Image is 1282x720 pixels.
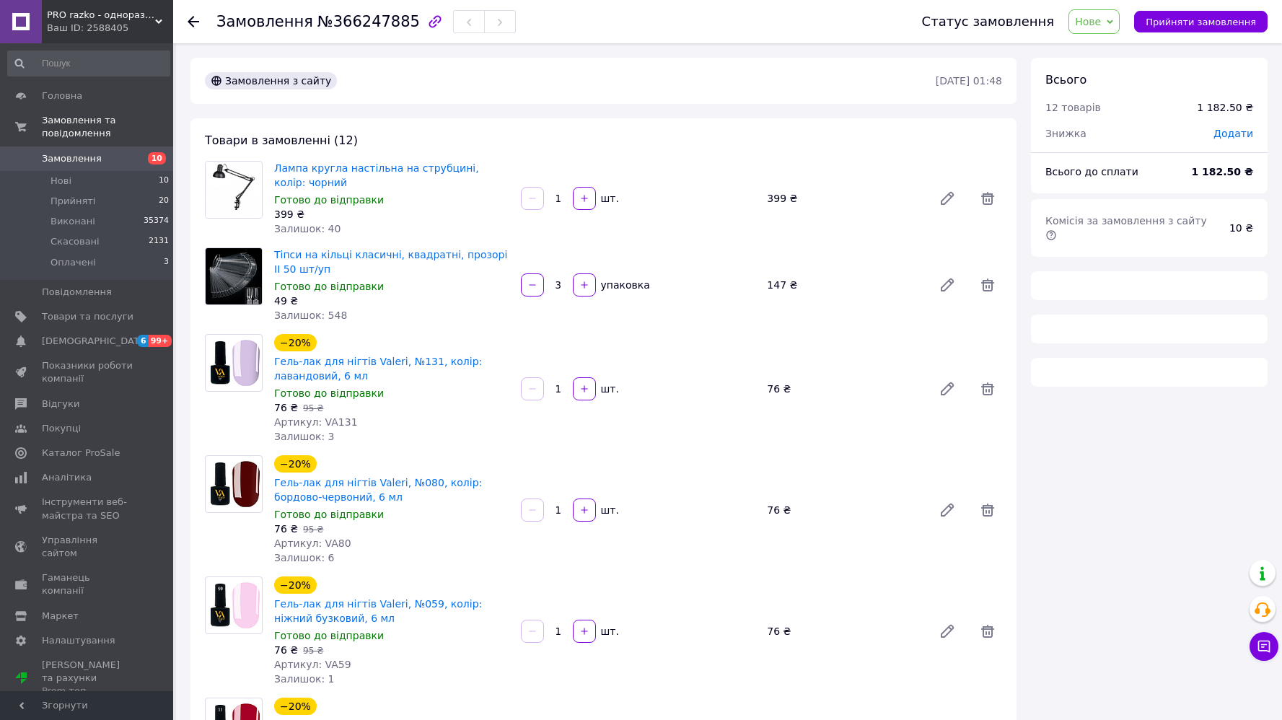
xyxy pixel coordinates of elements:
span: Повідомлення [42,286,112,299]
img: Гель-лак для нігтів Valeri, №059, колір: ніжний бузковий, 6 мл [206,581,262,630]
span: Готово до відправки [274,387,384,399]
span: PRO razko - одноразова продукція для салонів краси [47,9,155,22]
span: Залишок: 40 [274,223,341,234]
a: Гель-лак для нігтів Valeri, №131, колір: лавандовий, 6 мл [274,356,482,382]
button: Чат з покупцем [1250,632,1278,661]
span: Управління сайтом [42,534,133,560]
span: 95 ₴ [303,524,323,535]
span: Всього до сплати [1045,166,1138,177]
img: Гель-лак для нігтів Valeri, №080, колір: бордово-червоний, 6 мл [206,460,262,509]
div: Ваш ID: 2588405 [47,22,173,35]
span: Аналітика [42,471,92,484]
div: 10 ₴ [1221,212,1262,244]
span: [DEMOGRAPHIC_DATA] [42,335,149,348]
div: Повернутися назад [188,14,199,29]
span: Видалити [973,184,1002,213]
span: [PERSON_NAME] та рахунки [42,659,133,698]
span: Гаманець компанії [42,571,133,597]
span: Видалити [973,271,1002,299]
span: Скасовані [51,235,100,248]
span: Прийняти замовлення [1146,17,1256,27]
a: Тіпси на кільці класичні, квадратні, прозорі II 50 шт/уп [274,249,507,275]
span: 76 ₴ [274,644,298,656]
span: Артикул: VA131 [274,416,358,428]
div: 399 ₴ [761,188,927,208]
a: Редагувати [933,184,962,213]
div: −20% [274,576,317,594]
span: Готово до відправки [274,194,384,206]
span: Виконані [51,215,95,228]
span: Замовлення [216,13,313,30]
div: шт. [597,503,620,517]
div: 49 ₴ [274,294,509,308]
span: 99+ [149,335,172,347]
span: Артикул: VA80 [274,537,351,549]
a: Редагувати [933,496,962,524]
a: Редагувати [933,374,962,403]
div: −20% [274,455,317,473]
span: Замовлення та повідомлення [42,114,173,140]
span: 12 товарів [1045,102,1101,113]
div: Статус замовлення [922,14,1055,29]
span: Готово до відправки [274,630,384,641]
span: 6 [137,335,149,347]
span: Готово до відправки [274,509,384,520]
span: Комісія за замовлення з сайту [1045,215,1210,241]
a: Лампа кругла настільна на струбцині, колір: чорний [274,162,479,188]
span: Показники роботи компанії [42,359,133,385]
div: шт. [597,191,620,206]
a: Гель-лак для нігтів Valeri, №080, колір: бордово-червоний, 6 мл [274,477,482,503]
span: Видалити [973,496,1002,524]
span: Оплачені [51,256,96,269]
span: Всього [1045,73,1086,87]
span: 10 [148,152,166,164]
span: 76 ₴ [274,402,298,413]
span: Залишок: 6 [274,552,335,563]
span: Товари та послуги [42,310,133,323]
span: Покупці [42,422,81,435]
img: Лампа кругла настільна на струбцині, колір: чорний [206,162,262,218]
span: Маркет [42,610,79,623]
div: шт. [597,624,620,638]
a: Редагувати [933,271,962,299]
span: Налаштування [42,634,115,647]
span: Залишок: 3 [274,431,335,442]
div: 399 ₴ [274,207,509,221]
span: Готово до відправки [274,281,384,292]
span: 76 ₴ [274,523,298,535]
span: Товари в замовленні (12) [205,133,358,147]
div: 76 ₴ [761,379,927,399]
span: 35374 [144,215,169,228]
div: 147 ₴ [761,275,927,295]
span: Прийняті [51,195,95,208]
div: 76 ₴ [761,500,927,520]
span: Артикул: VA59 [274,659,351,670]
span: Нове [1075,16,1101,27]
span: Замовлення [42,152,102,165]
span: Інструменти веб-майстра та SEO [42,496,133,522]
span: Нові [51,175,71,188]
div: шт. [597,382,620,396]
div: Замовлення з сайту [205,72,337,89]
input: Пошук [7,51,170,76]
time: [DATE] 01:48 [936,75,1002,87]
div: 76 ₴ [761,621,927,641]
a: Гель-лак для нігтів Valeri, №059, колір: ніжний бузковий, 6 мл [274,598,482,624]
span: Додати [1213,128,1253,139]
span: Залишок: 548 [274,309,347,321]
span: Відгуки [42,398,79,411]
a: Редагувати [933,617,962,646]
span: 95 ₴ [303,403,323,413]
span: 3 [164,256,169,269]
div: −20% [274,698,317,715]
span: 95 ₴ [303,646,323,656]
img: Тіпси на кільці класичні, квадратні, прозорі II 50 шт/уп [206,248,262,304]
div: −20% [274,334,317,351]
div: упаковка [597,278,651,292]
div: 1 182.50 ₴ [1197,100,1253,115]
span: Видалити [973,374,1002,403]
span: 20 [159,195,169,208]
img: Гель-лак для нігтів Valeri, №131, колір: лавандовий, 6 мл [206,338,262,387]
span: №366247885 [317,13,420,30]
b: 1 182.50 ₴ [1191,166,1253,177]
